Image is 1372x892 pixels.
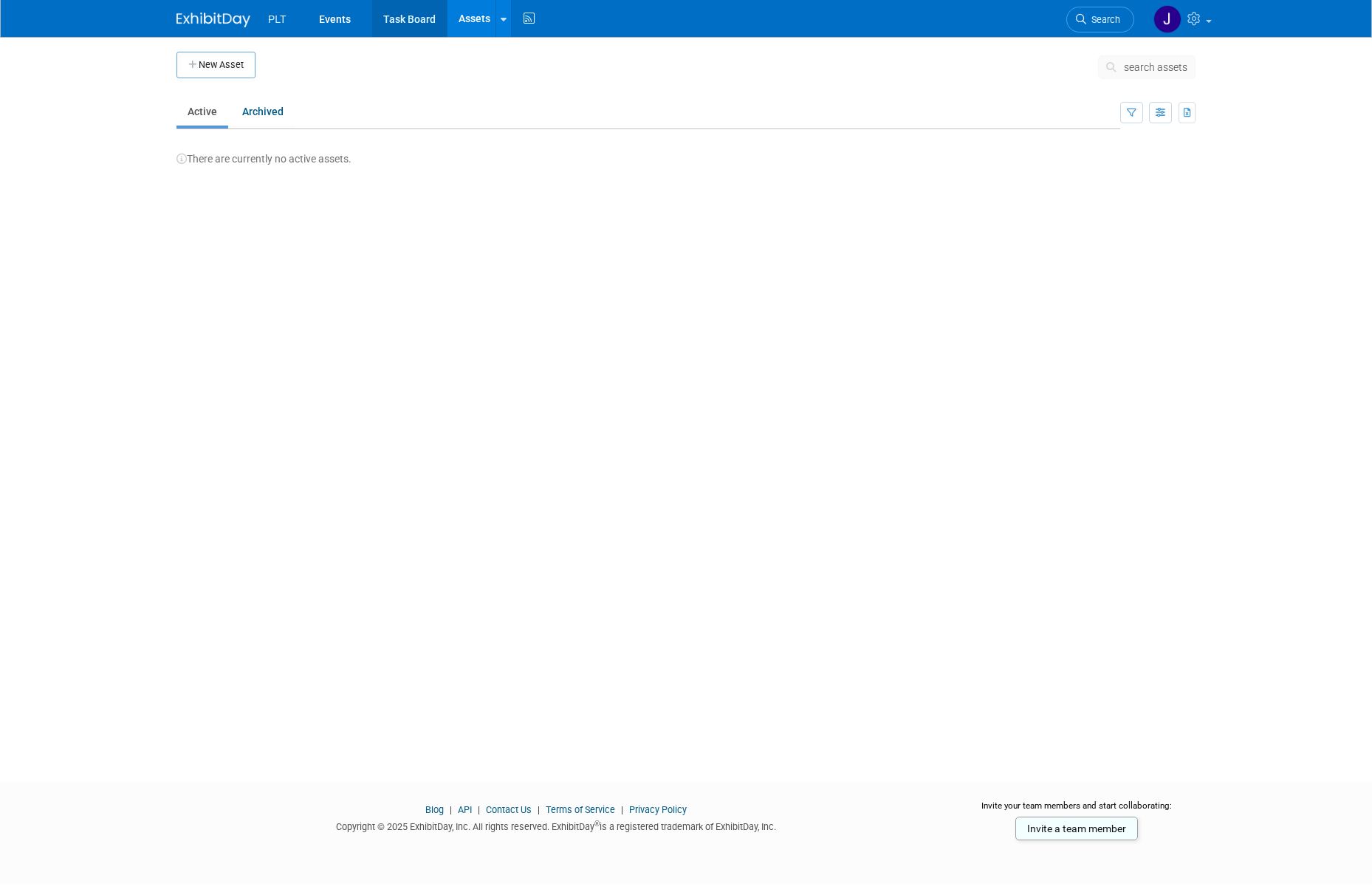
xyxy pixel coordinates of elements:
div: Copyright © 2025 ExhibitDay, Inc. All rights reserved. ExhibitDay is a registered trademark of Ex... [176,817,936,834]
span: | [617,804,627,815]
a: Privacy Policy [629,804,687,815]
img: ExhibitDay [176,13,250,27]
div: There are currently no active assets. [176,137,1196,166]
button: search assets [1098,55,1196,79]
span: PLT [268,13,287,25]
a: Invite a team member [1015,817,1138,840]
a: Archived [231,97,295,126]
a: Blog [425,804,444,815]
a: Search [1066,7,1134,32]
a: Active [176,97,228,126]
div: Invite your team members and start collaborating: [958,800,1196,822]
span: | [534,804,543,815]
a: Terms of Service [546,804,615,815]
span: | [446,804,456,815]
img: James Kolpin [1153,5,1181,33]
span: | [474,804,484,815]
button: New Asset [176,52,255,78]
a: Contact Us [486,804,532,815]
a: API [458,804,472,815]
sup: ® [594,820,600,828]
span: Search [1086,14,1120,25]
span: search assets [1124,61,1187,73]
